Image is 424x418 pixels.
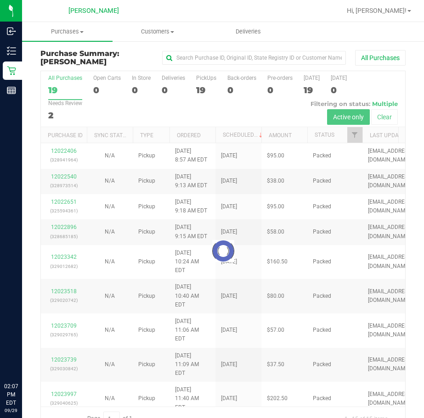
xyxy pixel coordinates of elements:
[223,28,273,36] span: Deliveries
[162,51,346,65] input: Search Purchase ID, Original ID, State Registry ID or Customer Name...
[40,57,107,66] span: [PERSON_NAME]
[355,50,406,66] button: All Purchases
[113,28,203,36] span: Customers
[7,66,16,75] inline-svg: Retail
[113,22,203,41] a: Customers
[4,407,18,414] p: 09/29
[22,28,113,36] span: Purchases
[9,345,37,372] iframe: Resource center
[7,27,16,36] inline-svg: Inbound
[40,50,162,66] h3: Purchase Summary:
[4,382,18,407] p: 02:07 PM EDT
[7,86,16,95] inline-svg: Reports
[68,7,119,15] span: [PERSON_NAME]
[347,7,407,14] span: Hi, [PERSON_NAME]!
[203,22,294,41] a: Deliveries
[22,22,113,41] a: Purchases
[7,46,16,56] inline-svg: Inventory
